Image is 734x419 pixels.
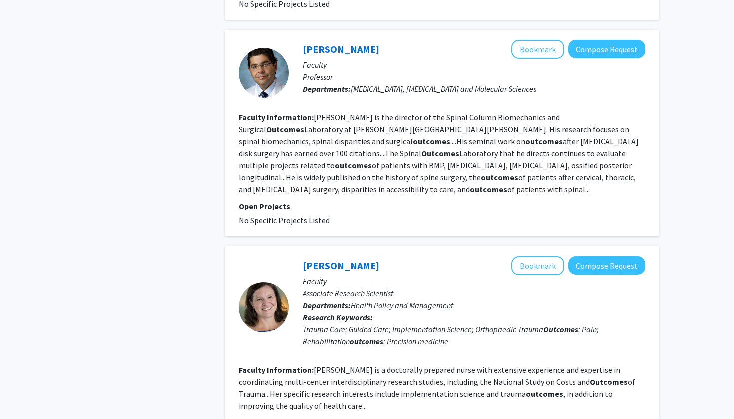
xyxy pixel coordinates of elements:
span: Health Policy and Management [351,300,453,310]
b: Outcomes [590,377,628,387]
b: Outcomes [421,148,459,158]
p: Faculty [303,59,645,71]
b: Outcomes [266,124,304,134]
b: outcomes [350,336,383,346]
p: Professor [303,71,645,83]
fg-read-more: [PERSON_NAME] is the director of the Spinal Column Biomechanics and Surgical Laboratory at [PERSO... [239,112,639,194]
a: [PERSON_NAME] [303,259,379,272]
b: outcomes [335,160,372,170]
b: outcomes [526,389,563,399]
button: Add Katherine Frey to Bookmarks [511,256,564,275]
b: outcomes [470,184,507,194]
a: [PERSON_NAME] [303,43,379,55]
b: Faculty Information: [239,112,314,122]
b: outcomes [481,172,518,182]
span: [MEDICAL_DATA], [MEDICAL_DATA] and Molecular Sciences [351,84,536,94]
p: Associate Research Scientist [303,287,645,299]
p: Open Projects [239,200,645,212]
b: Departments: [303,300,351,310]
b: Outcomes [543,324,578,334]
p: Faculty [303,275,645,287]
b: outcomes [413,136,450,146]
b: outcomes [525,136,563,146]
button: Compose Request to Ali Bydon [568,40,645,58]
div: Trauma Care; Guided Care; Implementation Science; Orthopaedic Trauma ; Pain; Rehabilitation ; Pre... [303,323,645,347]
span: No Specific Projects Listed [239,215,330,225]
b: Departments: [303,84,351,94]
b: Research Keywords: [303,312,373,322]
button: Add Ali Bydon to Bookmarks [511,40,564,59]
b: Faculty Information: [239,365,314,375]
button: Compose Request to Katherine Frey [568,256,645,275]
fg-read-more: [PERSON_NAME] is a doctorally prepared nurse with extensive experience and expertise in coordinat... [239,365,635,411]
iframe: Chat [7,374,42,412]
